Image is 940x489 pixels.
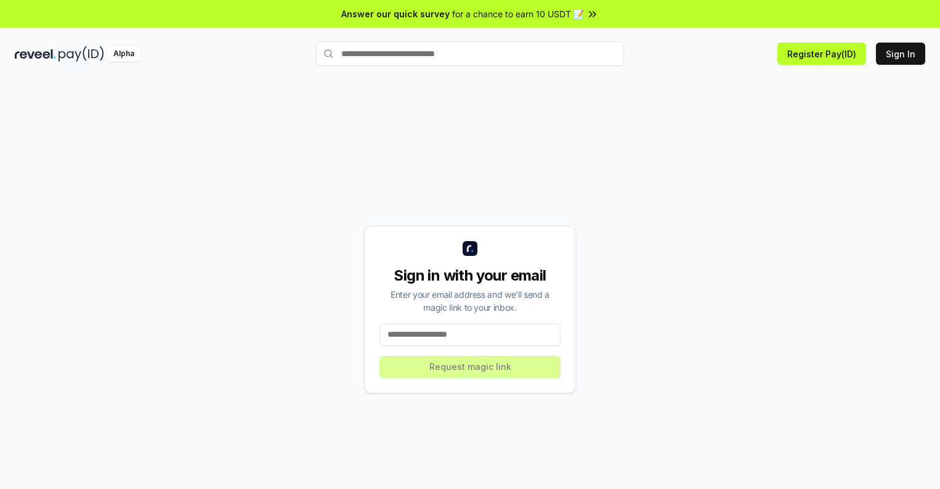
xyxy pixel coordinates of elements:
img: reveel_dark [15,46,56,62]
div: Sign in with your email [379,266,561,286]
img: pay_id [59,46,104,62]
button: Register Pay(ID) [777,43,866,65]
span: Answer our quick survey [341,7,450,20]
div: Enter your email address and we’ll send a magic link to your inbox. [379,288,561,314]
div: Alpha [107,46,141,62]
button: Sign In [876,43,925,65]
img: logo_small [463,241,477,256]
span: for a chance to earn 10 USDT 📝 [452,7,584,20]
